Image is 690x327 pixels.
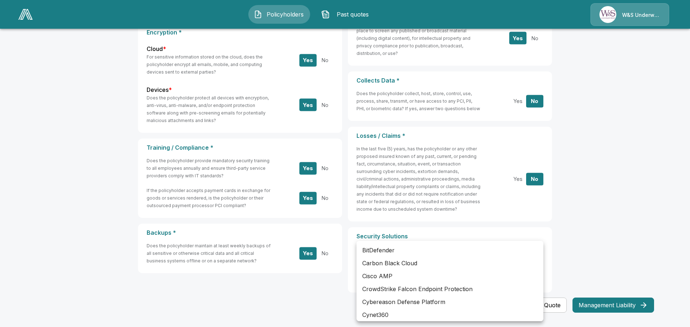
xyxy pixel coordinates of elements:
[356,270,543,282] li: Cisco AMP
[356,282,543,295] li: CrowdStrike Falcon Endpoint Protection
[356,257,543,270] li: Carbon Black Cloud
[356,244,543,257] li: BitDefender
[356,308,543,321] li: Cynet360
[356,295,543,308] li: Cybereason Defense Platform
